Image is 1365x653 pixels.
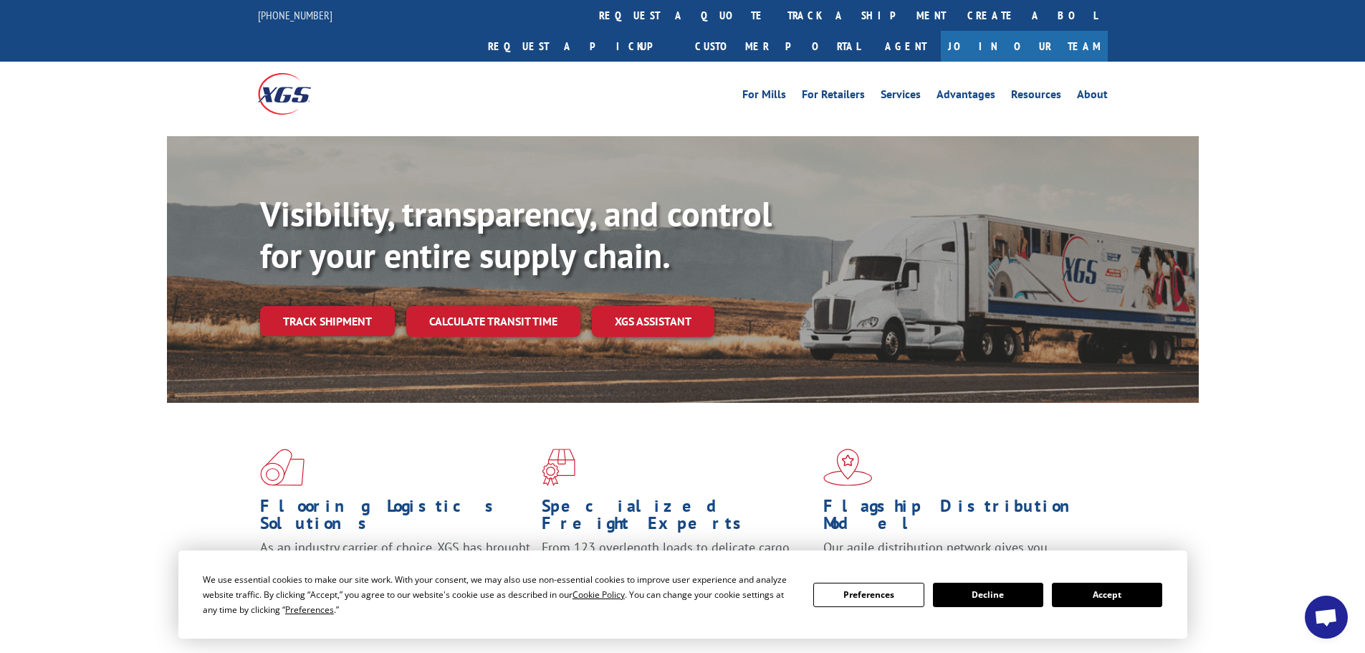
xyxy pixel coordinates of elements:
[823,497,1094,539] h1: Flagship Distribution Model
[592,306,714,337] a: XGS ASSISTANT
[1011,89,1061,105] a: Resources
[406,306,580,337] a: Calculate transit time
[823,449,873,486] img: xgs-icon-flagship-distribution-model-red
[477,31,684,62] a: Request a pickup
[802,89,865,105] a: For Retailers
[258,8,332,22] a: [PHONE_NUMBER]
[881,89,921,105] a: Services
[542,449,575,486] img: xgs-icon-focused-on-flooring-red
[573,588,625,601] span: Cookie Policy
[813,583,924,607] button: Preferences
[1077,89,1108,105] a: About
[260,449,305,486] img: xgs-icon-total-supply-chain-intelligence-red
[933,583,1043,607] button: Decline
[260,306,395,336] a: Track shipment
[285,604,334,616] span: Preferences
[260,539,530,590] span: As an industry carrier of choice, XGS has brought innovation and dedication to flooring logistics...
[260,497,531,539] h1: Flooring Logistics Solutions
[823,539,1087,573] span: Our agile distribution network gives you nationwide inventory management on demand.
[871,31,941,62] a: Agent
[1052,583,1162,607] button: Accept
[203,572,796,617] div: We use essential cookies to make our site work. With your consent, we may also use non-essential ...
[1305,596,1348,639] a: Open chat
[937,89,995,105] a: Advantages
[941,31,1108,62] a: Join Our Team
[684,31,871,62] a: Customer Portal
[178,550,1187,639] div: Cookie Consent Prompt
[542,539,813,603] p: From 123 overlength loads to delicate cargo, our experienced staff knows the best way to move you...
[260,191,772,277] b: Visibility, transparency, and control for your entire supply chain.
[542,497,813,539] h1: Specialized Freight Experts
[742,89,786,105] a: For Mills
